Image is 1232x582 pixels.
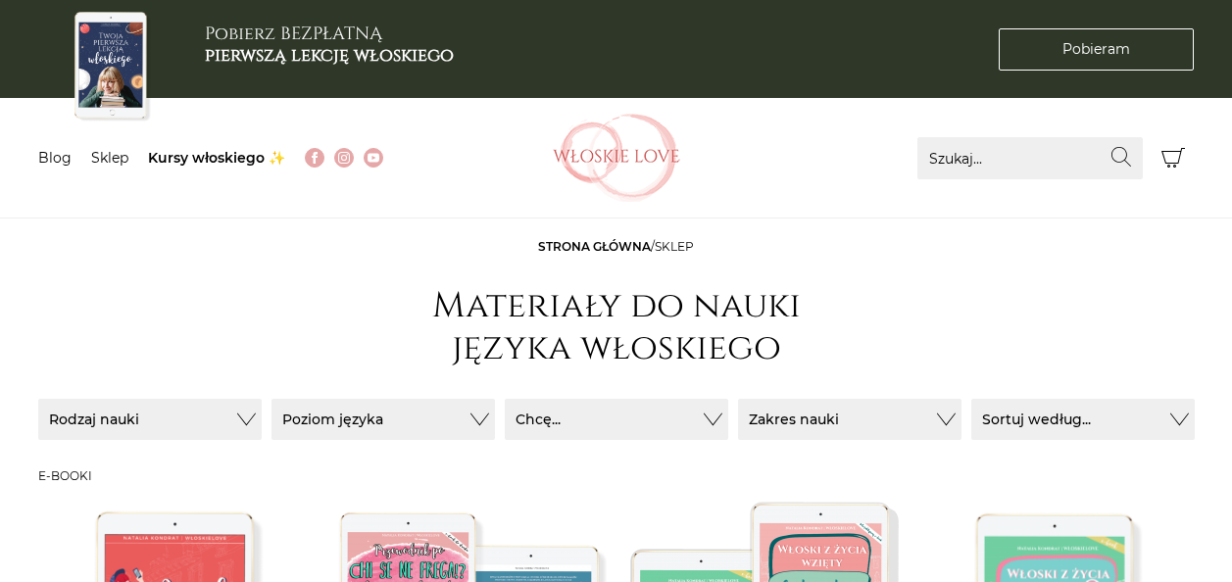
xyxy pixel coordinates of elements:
span: sklep [655,239,694,254]
span: / [538,239,694,254]
button: Poziom języka [271,399,495,440]
h3: E-booki [38,469,1195,483]
input: Szukaj... [917,137,1143,179]
button: Rodzaj nauki [38,399,262,440]
h1: Materiały do nauki języka włoskiego [420,285,813,369]
button: Zakres nauki [738,399,961,440]
button: Chcę... [505,399,728,440]
button: Sortuj według... [971,399,1195,440]
span: Pobieram [1062,39,1130,60]
img: Włoskielove [553,114,680,202]
a: Pobieram [999,28,1194,71]
button: Koszyk [1153,137,1195,179]
b: pierwszą lekcję włoskiego [205,43,454,68]
a: Blog [38,149,72,167]
a: Strona główna [538,239,651,254]
a: Sklep [91,149,128,167]
a: Kursy włoskiego ✨ [148,149,285,167]
h3: Pobierz BEZPŁATNĄ [205,24,454,66]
